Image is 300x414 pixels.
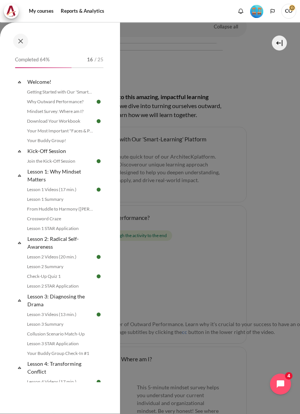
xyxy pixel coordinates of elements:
a: Lesson 3 Videos (13 min.) [25,310,95,319]
img: Architeck [6,6,16,17]
img: Done [95,158,102,165]
div: 64% [15,67,72,68]
a: User menu [281,4,296,19]
a: Lesson 3: Diagnosing the Drama [26,291,95,309]
a: Welcome! [26,77,95,87]
a: Lesson 1: Why Mindset Matters [26,166,95,184]
a: Lesson 4: Transforming Conflict [26,359,95,377]
a: From Huddle to Harmony ([PERSON_NAME]'s Story) [25,205,95,214]
span: 16 [87,56,93,64]
a: Lesson 2 STAR Application [25,282,95,291]
img: Level #4 [250,5,263,18]
a: Lesson 4 Videos (17 min.) [25,377,95,386]
a: Crossword Craze [25,214,95,223]
span: Collapse [16,364,23,371]
span: / 25 [94,56,103,64]
span: CO [281,4,296,19]
a: Download Your Workbook [25,117,95,126]
span: Collapse [16,147,23,155]
a: My courses [26,4,56,19]
a: Kick-Off Session [26,146,95,156]
button: Languages [267,6,278,17]
img: Done [95,254,102,260]
a: Your Buddy Group Check-In #1 [25,349,95,358]
img: Done [95,118,102,125]
img: Done [95,98,102,105]
div: Level #4 [250,4,263,18]
img: Done [95,311,102,318]
span: Collapse [16,297,23,304]
a: Check-Up Quiz 1 [25,272,95,281]
span: Collapse [16,172,23,179]
a: Lesson 2 Summary [25,262,95,271]
a: Your Buddy Group! [25,136,95,145]
a: Lesson 2 Videos (20 min.) [25,252,95,261]
span: Collapse [16,78,23,86]
span: Completed 64% [15,56,49,64]
div: Show notification window with no new notifications [235,6,246,17]
img: Done [95,378,102,385]
a: Lesson 1 Summary [25,195,95,204]
a: Why Outward Performance? [25,97,95,106]
a: Architeck Architeck [4,4,22,19]
a: Your Most Important "Faces & Places" [25,126,95,135]
img: Done [95,186,102,193]
a: Getting Started with Our 'Smart-Learning' Platform [25,88,95,96]
img: Done [95,273,102,280]
a: Mindset Survey: Where am I? [25,107,95,116]
a: Lesson 1 STAR Application [25,224,95,233]
span: Collapse [16,239,23,246]
a: Lesson 3 STAR Application [25,339,95,348]
a: Lesson 1 Videos (17 min.) [25,185,95,194]
a: Level #4 [247,4,266,18]
a: Collusion Scenario Match-Up [25,329,95,338]
a: Lesson 3 Summary [25,320,95,329]
a: Lesson 2: Radical Self-Awareness [26,234,95,252]
a: Join the Kick-Off Session [25,157,95,166]
a: Reports & Analytics [58,4,107,19]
